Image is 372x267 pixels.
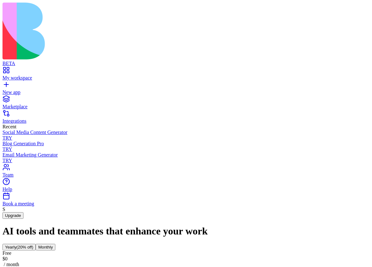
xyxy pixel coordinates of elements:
[3,172,369,178] div: Team
[3,152,369,163] a: Email Marketing GeneratorTRY
[3,152,369,158] div: Email Marketing Generator
[3,104,369,110] div: Marketplace
[3,244,36,250] button: Yearly
[3,195,369,207] a: Book a meeting
[3,187,369,192] div: Help
[3,90,369,95] div: New app
[3,225,369,237] h1: AI tools and teammates that enhance your work
[3,158,369,163] div: TRY
[3,146,369,152] div: TRY
[3,181,369,192] a: Help
[3,113,369,124] a: Integrations
[3,167,369,178] a: Team
[3,141,369,152] a: Blog Generation ProTRY
[3,84,369,95] a: New app
[3,201,369,207] div: Book a meeting
[3,118,369,124] div: Integrations
[36,244,55,250] button: Monthly
[3,98,369,110] a: Marketplace
[3,130,369,141] a: Social Media Content GeneratorTRY
[3,130,369,135] div: Social Media Content Generator
[3,135,369,141] div: TRY
[3,250,369,256] div: Free
[3,141,369,146] div: Blog Generation Pro
[17,245,33,249] span: (20% off)
[3,75,369,81] div: My workspace
[3,213,23,218] a: Upgrade
[3,69,369,81] a: My workspace
[3,61,369,66] div: BETA
[3,55,369,66] a: BETA
[3,207,5,212] span: S
[3,124,16,129] span: Recent
[3,256,369,262] div: $ 0
[3,3,254,59] img: logo
[3,212,23,219] button: Upgrade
